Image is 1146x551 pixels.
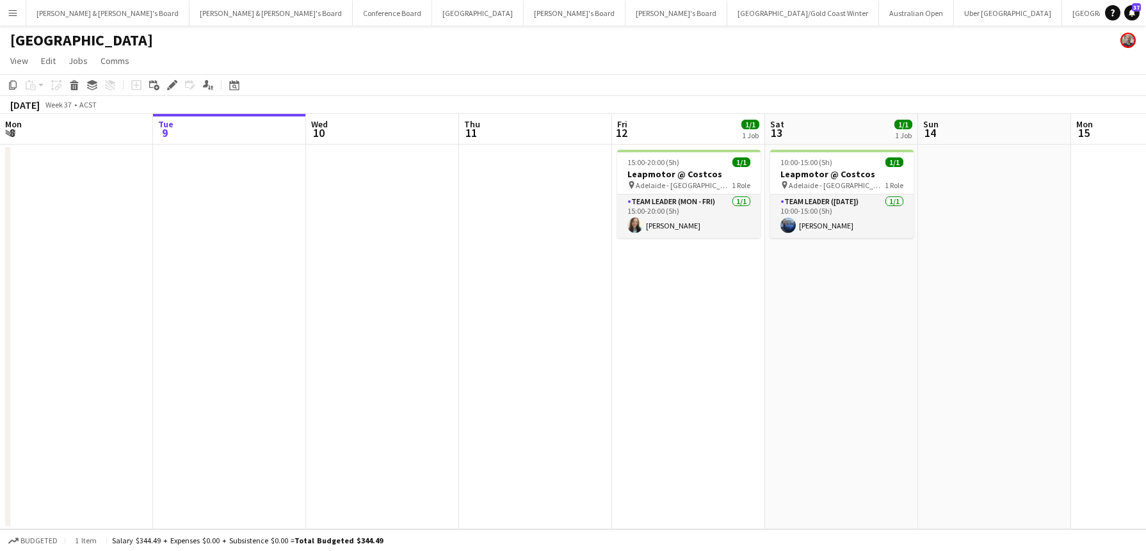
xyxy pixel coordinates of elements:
[1076,118,1093,130] span: Mon
[770,168,914,180] h3: Leapmotor @ Costcos
[894,120,912,129] span: 1/1
[1124,5,1140,20] a: 37
[10,99,40,111] div: [DATE]
[353,1,432,26] button: Conference Board
[617,150,761,238] app-job-card: 15:00-20:00 (5h)1/1Leapmotor @ Costcos Adelaide - [GEOGRAPHIC_DATA]1 RoleTeam Leader (Mon - Fri)1...
[63,52,93,69] a: Jobs
[190,1,353,26] button: [PERSON_NAME] & [PERSON_NAME]'s Board
[732,180,750,190] span: 1 Role
[42,100,74,109] span: Week 37
[770,118,784,130] span: Sat
[79,100,97,109] div: ACST
[921,125,939,140] span: 14
[770,195,914,238] app-card-role: Team Leader ([DATE])1/110:00-15:00 (5h)[PERSON_NAME]
[36,52,61,69] a: Edit
[615,125,627,140] span: 12
[309,125,328,140] span: 10
[5,118,22,130] span: Mon
[10,31,153,50] h1: [GEOGRAPHIC_DATA]
[770,150,914,238] app-job-card: 10:00-15:00 (5h)1/1Leapmotor @ Costcos Adelaide - [GEOGRAPHIC_DATA]1 RoleTeam Leader ([DATE])1/11...
[780,157,832,167] span: 10:00-15:00 (5h)
[885,180,903,190] span: 1 Role
[524,1,625,26] button: [PERSON_NAME]'s Board
[1132,3,1141,12] span: 37
[617,118,627,130] span: Fri
[727,1,879,26] button: [GEOGRAPHIC_DATA]/Gold Coast Winter
[732,157,750,167] span: 1/1
[879,1,954,26] button: Australian Open
[627,157,679,167] span: 15:00-20:00 (5h)
[3,125,22,140] span: 8
[10,55,28,67] span: View
[20,536,58,545] span: Budgeted
[101,55,129,67] span: Comms
[1074,125,1093,140] span: 15
[464,118,480,130] span: Thu
[742,131,759,140] div: 1 Job
[95,52,134,69] a: Comms
[311,118,328,130] span: Wed
[885,157,903,167] span: 1/1
[462,125,480,140] span: 11
[295,536,383,545] span: Total Budgeted $344.49
[625,1,727,26] button: [PERSON_NAME]'s Board
[156,125,174,140] span: 9
[158,118,174,130] span: Tue
[26,1,190,26] button: [PERSON_NAME] & [PERSON_NAME]'s Board
[789,180,885,190] span: Adelaide - [GEOGRAPHIC_DATA]
[768,125,784,140] span: 13
[69,55,88,67] span: Jobs
[636,180,732,190] span: Adelaide - [GEOGRAPHIC_DATA]
[5,52,33,69] a: View
[432,1,524,26] button: [GEOGRAPHIC_DATA]
[895,131,912,140] div: 1 Job
[923,118,939,130] span: Sun
[6,534,60,548] button: Budgeted
[617,195,761,238] app-card-role: Team Leader (Mon - Fri)1/115:00-20:00 (5h)[PERSON_NAME]
[1120,33,1136,48] app-user-avatar: Neil Burton
[70,536,101,545] span: 1 item
[741,120,759,129] span: 1/1
[112,536,383,545] div: Salary $344.49 + Expenses $0.00 + Subsistence $0.00 =
[41,55,56,67] span: Edit
[954,1,1062,26] button: Uber [GEOGRAPHIC_DATA]
[617,168,761,180] h3: Leapmotor @ Costcos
